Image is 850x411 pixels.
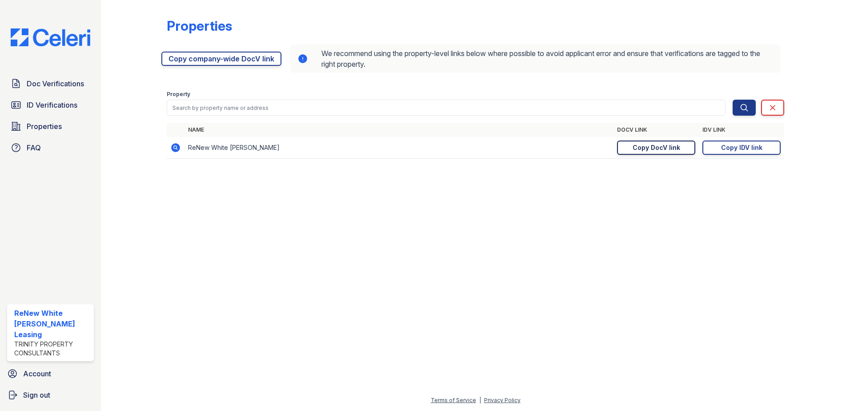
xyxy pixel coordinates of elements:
a: Terms of Service [431,397,476,403]
a: Sign out [4,386,97,404]
label: Property [167,91,190,98]
div: | [479,397,481,403]
div: Trinity Property Consultants [14,340,90,358]
span: Doc Verifications [27,78,84,89]
a: Privacy Policy [484,397,521,403]
div: Copy IDV link [721,143,762,152]
a: Copy DocV link [617,141,695,155]
a: Doc Verifications [7,75,94,93]
div: ReNew White [PERSON_NAME] Leasing [14,308,90,340]
div: Properties [167,18,232,34]
a: Copy IDV link [702,141,781,155]
span: Sign out [23,390,50,400]
a: Copy company-wide DocV link [161,52,281,66]
a: FAQ [7,139,94,157]
span: Account [23,368,51,379]
div: Copy DocV link [633,143,680,152]
img: CE_Logo_Blue-a8612792a0a2168367f1c8372b55b34899dd931a85d93a1a3d3e32e68fde9ad4.png [4,28,97,46]
th: Name [184,123,613,137]
th: DocV Link [613,123,699,137]
input: Search by property name or address [167,100,726,116]
a: ID Verifications [7,96,94,114]
span: ID Verifications [27,100,77,110]
span: Properties [27,121,62,132]
a: Account [4,365,97,383]
a: Properties [7,117,94,135]
span: FAQ [27,142,41,153]
td: ReNew White [PERSON_NAME] [184,137,613,159]
th: IDV Link [699,123,784,137]
div: We recommend using the property-level links below where possible to avoid applicant error and ens... [290,44,781,73]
